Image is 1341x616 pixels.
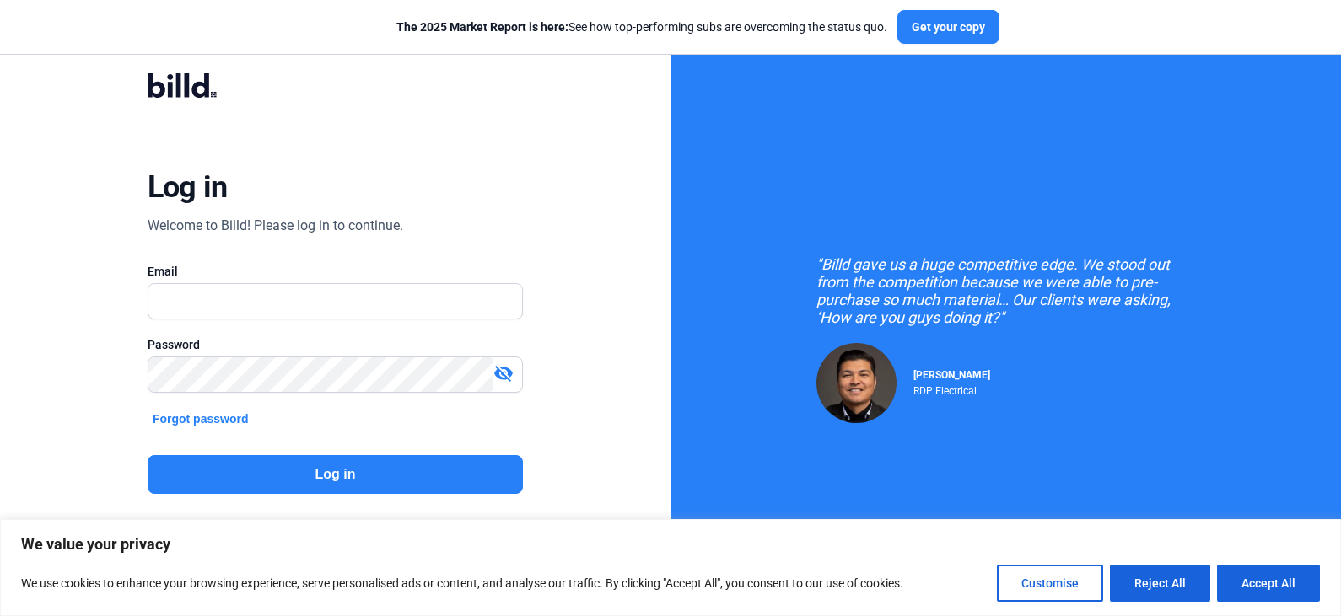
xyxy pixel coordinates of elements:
div: Password [148,336,523,353]
button: Get your copy [897,10,999,44]
span: The 2025 Market Report is here: [396,20,568,34]
div: "Billd gave us a huge competitive edge. We stood out from the competition because we were able to... [816,255,1196,326]
span: [PERSON_NAME] [913,369,990,381]
p: We use cookies to enhance your browsing experience, serve personalised ads or content, and analys... [21,573,903,593]
img: Raul Pacheco [816,343,897,423]
button: Log in [148,455,523,494]
div: Email [148,263,523,280]
button: Accept All [1217,565,1320,602]
div: Log in [148,169,228,206]
div: See how top-performing subs are overcoming the status quo. [396,19,887,35]
mat-icon: visibility_off [493,363,514,383]
button: Reject All [1110,565,1210,602]
button: Forgot password [148,410,254,428]
button: Customise [997,565,1103,602]
p: We value your privacy [21,534,1320,554]
div: RDP Electrical [913,381,990,397]
div: Welcome to Billd! Please log in to continue. [148,216,403,236]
